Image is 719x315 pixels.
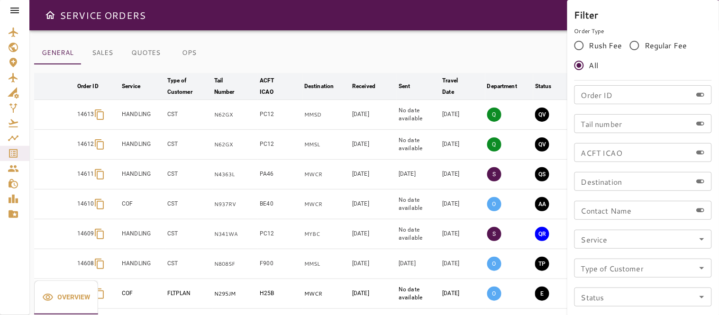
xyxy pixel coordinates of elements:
[574,36,712,75] div: rushFeeOrder
[574,7,712,22] h6: Filter
[695,261,709,275] button: Open
[589,60,598,71] span: All
[645,40,687,51] span: Regular Fee
[695,290,709,304] button: Open
[574,27,712,36] p: Order Type
[695,233,709,246] button: Open
[589,40,622,51] span: Rush Fee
